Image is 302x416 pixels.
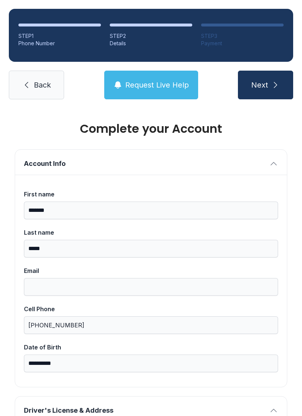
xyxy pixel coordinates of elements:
[110,32,192,40] div: STEP 2
[24,343,278,352] div: Date of Birth
[24,278,278,296] input: Email
[34,80,51,90] span: Back
[201,40,284,47] div: Payment
[110,40,192,47] div: Details
[251,80,268,90] span: Next
[24,355,278,372] input: Date of Birth
[15,123,287,135] h1: Complete your Account
[24,228,278,237] div: Last name
[18,40,101,47] div: Phone Number
[24,266,278,275] div: Email
[24,305,278,313] div: Cell Phone
[15,150,287,175] button: Account Info
[24,202,278,219] input: First name
[125,80,189,90] span: Request Live Help
[201,32,284,40] div: STEP 3
[24,190,278,199] div: First name
[24,159,266,169] span: Account Info
[24,316,278,334] input: Cell Phone
[24,405,266,416] span: Driver's License & Address
[18,32,101,40] div: STEP 1
[24,240,278,257] input: Last name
